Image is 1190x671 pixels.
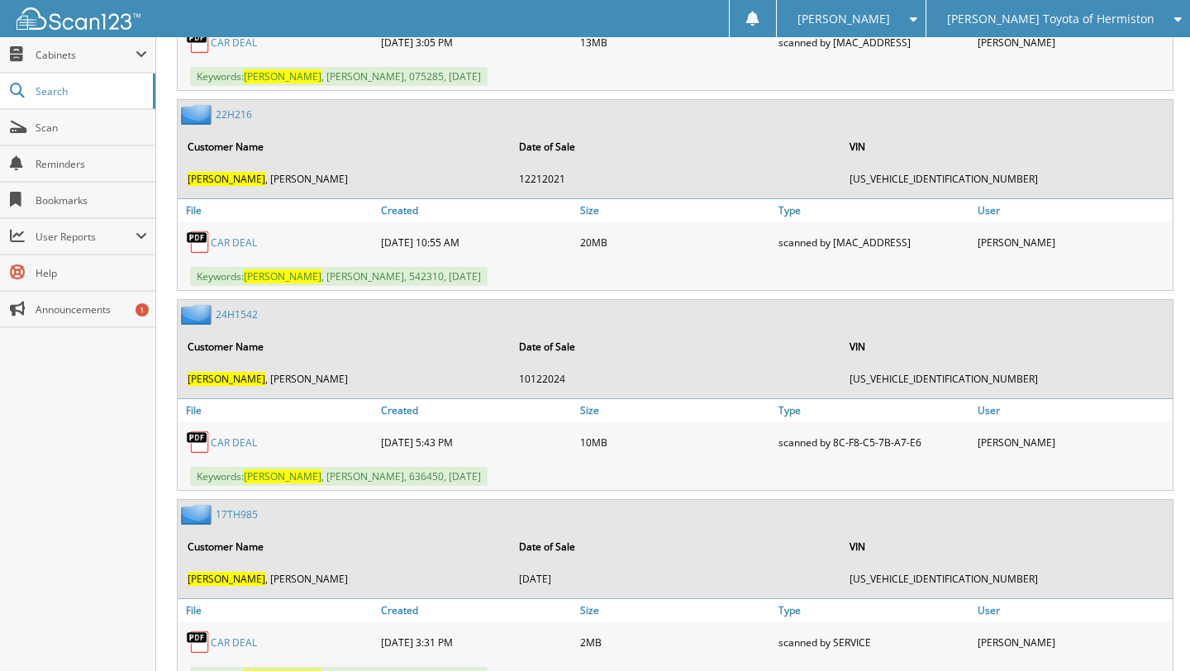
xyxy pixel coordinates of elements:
[841,165,1171,193] td: [US_VEHICLE_IDENTIFICATION_NUMBER]
[774,426,973,459] div: scanned by 8C-F8-C5-7B-A7-E6
[841,565,1171,592] td: [US_VEHICLE_IDENTIFICATION_NUMBER]
[511,165,840,193] td: 12212021
[181,304,216,325] img: folder2.png
[377,199,576,221] a: Created
[216,307,258,321] a: 24H1542
[377,399,576,421] a: Created
[511,130,840,164] th: Date of Sale
[973,426,1173,459] div: [PERSON_NAME]
[774,399,973,421] a: Type
[211,635,257,650] a: CAR DEAL
[377,426,576,459] div: [DATE] 5:43 PM
[947,14,1154,24] span: [PERSON_NAME] Toyota of Hermiston
[973,599,1173,621] a: User
[211,236,257,250] a: CAR DEAL
[511,330,840,364] th: Date of Sale
[774,599,973,621] a: Type
[17,7,140,30] img: scan123-logo-white.svg
[181,104,216,125] img: folder2.png
[36,48,136,62] span: Cabinets
[511,365,840,393] td: 10122024
[211,36,257,50] a: CAR DEAL
[36,157,147,171] span: Reminders
[377,26,576,59] div: [DATE] 3:05 PM
[136,303,149,316] div: 1
[973,399,1173,421] a: User
[973,199,1173,221] a: User
[576,426,775,459] div: 10MB
[186,30,211,55] img: PDF.png
[186,230,211,255] img: PDF.png
[216,507,258,521] a: 17TH985
[774,199,973,221] a: Type
[774,26,973,59] div: scanned by [MAC_ADDRESS]
[576,399,775,421] a: Size
[377,226,576,259] div: [DATE] 10:55 AM
[576,226,775,259] div: 20MB
[841,130,1171,164] th: VIN
[211,435,257,450] a: CAR DEAL
[179,330,509,364] th: Customer Name
[576,199,775,221] a: Size
[841,365,1171,393] td: [US_VEHICLE_IDENTIFICATION_NUMBER]
[244,469,321,483] span: [PERSON_NAME]
[179,565,509,592] td: , [PERSON_NAME]
[186,630,211,654] img: PDF.png
[36,266,147,280] span: Help
[576,26,775,59] div: 13MB
[188,172,265,186] span: [PERSON_NAME]
[841,530,1171,564] th: VIN
[181,504,216,525] img: folder2.png
[190,67,488,86] span: Keywords: , [PERSON_NAME], 075285, [DATE]
[179,530,509,564] th: Customer Name
[774,626,973,659] div: scanned by SERVICE
[973,26,1173,59] div: [PERSON_NAME]
[841,330,1171,364] th: VIN
[36,84,145,98] span: Search
[797,14,890,24] span: [PERSON_NAME]
[188,372,265,386] span: [PERSON_NAME]
[377,599,576,621] a: Created
[576,626,775,659] div: 2MB
[188,572,265,586] span: [PERSON_NAME]
[511,565,840,592] td: [DATE]
[36,121,147,135] span: Scan
[973,226,1173,259] div: [PERSON_NAME]
[179,130,509,164] th: Customer Name
[36,193,147,207] span: Bookmarks
[36,230,136,244] span: User Reports
[178,599,377,621] a: File
[973,626,1173,659] div: [PERSON_NAME]
[178,399,377,421] a: File
[511,530,840,564] th: Date of Sale
[36,302,147,316] span: Announcements
[190,467,488,486] span: Keywords: , [PERSON_NAME], 636450, [DATE]
[244,269,321,283] span: [PERSON_NAME]
[244,69,321,83] span: [PERSON_NAME]
[377,626,576,659] div: [DATE] 3:31 PM
[216,107,252,121] a: 22H216
[576,599,775,621] a: Size
[774,226,973,259] div: scanned by [MAC_ADDRESS]
[186,430,211,454] img: PDF.png
[178,199,377,221] a: File
[179,165,509,193] td: , [PERSON_NAME]
[190,267,488,286] span: Keywords: , [PERSON_NAME], 542310, [DATE]
[179,365,509,393] td: , [PERSON_NAME]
